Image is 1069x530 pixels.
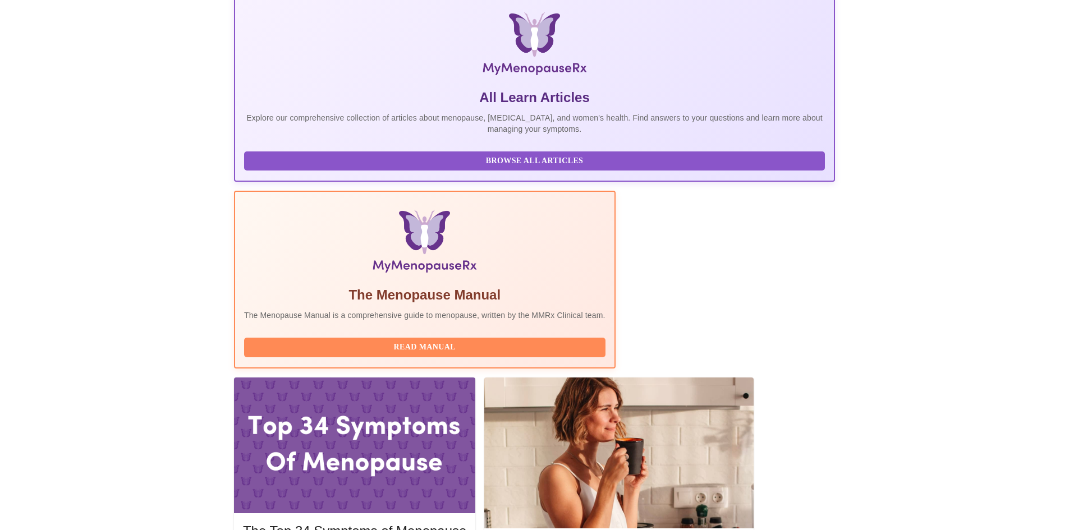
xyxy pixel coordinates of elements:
a: Browse All Articles [244,155,828,165]
h5: All Learn Articles [244,89,825,107]
button: Read Manual [244,338,605,357]
p: Explore our comprehensive collection of articles about menopause, [MEDICAL_DATA], and women's hea... [244,112,825,135]
h5: The Menopause Manual [244,286,605,304]
span: Browse All Articles [255,154,814,168]
p: The Menopause Manual is a comprehensive guide to menopause, written by the MMRx Clinical team. [244,310,605,321]
img: Menopause Manual [301,210,548,277]
img: MyMenopauseRx Logo [334,12,735,80]
button: Browse All Articles [244,151,825,171]
a: Read Manual [244,342,608,351]
span: Read Manual [255,340,594,354]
